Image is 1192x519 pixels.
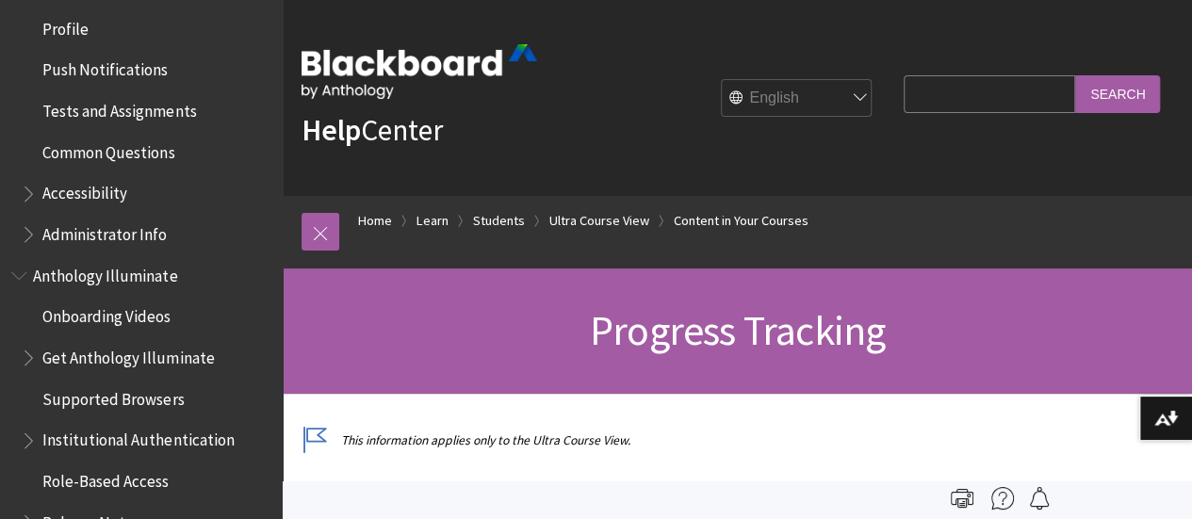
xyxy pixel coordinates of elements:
[42,178,127,203] span: Accessibility
[358,209,392,233] a: Home
[42,137,174,162] span: Common Questions
[590,304,885,356] span: Progress Tracking
[42,55,168,80] span: Push Notifications
[302,431,894,449] p: This information applies only to the Ultra Course View.
[33,260,177,285] span: Anthology Illuminate
[991,487,1014,510] img: More help
[674,209,808,233] a: Content in Your Courses
[302,111,361,149] strong: Help
[42,425,234,450] span: Institutional Authentication
[1075,75,1160,112] input: Search
[302,44,537,99] img: Blackboard by Anthology
[42,342,214,367] span: Get Anthology Illuminate
[302,111,443,149] a: HelpCenter
[549,209,649,233] a: Ultra Course View
[1028,487,1051,510] img: Follow this page
[42,219,167,244] span: Administrator Info
[951,487,973,510] img: Print
[473,209,525,233] a: Students
[42,383,184,409] span: Supported Browsers
[42,301,171,327] span: Onboarding Videos
[722,80,873,118] select: Site Language Selector
[42,465,169,491] span: Role-Based Access
[42,95,196,121] span: Tests and Assignments
[416,209,449,233] a: Learn
[42,13,89,39] span: Profile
